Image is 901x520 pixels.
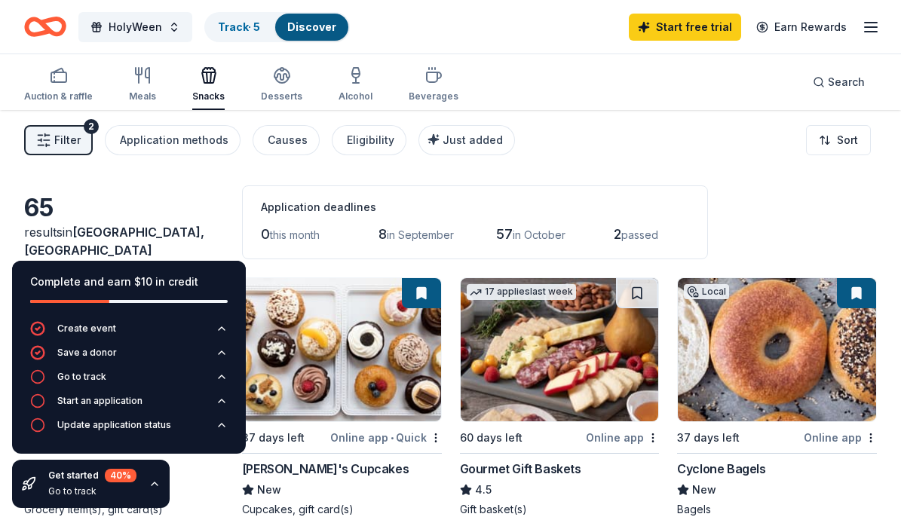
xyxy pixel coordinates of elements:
button: Filter2 [24,125,93,155]
span: 8 [378,226,387,242]
span: in September [387,228,454,241]
div: Cyclone Bagels [677,460,765,478]
div: Online app [586,428,659,447]
div: 65 [24,193,224,223]
div: 2 [84,119,99,134]
div: Create event [57,323,116,335]
button: Start an application [30,393,228,418]
div: Bagels [677,502,877,517]
span: HolyWeen [109,18,162,36]
div: 37 days left [677,429,740,447]
button: Auction & raffle [24,60,93,110]
span: New [692,481,716,499]
a: Home [24,9,66,44]
span: New [257,481,281,499]
span: 2 [614,226,621,242]
a: Image for Molly's Cupcakes37 days leftOnline app•Quick[PERSON_NAME]'s CupcakesNewCupcakes, gift c... [242,277,442,517]
button: Causes [253,125,320,155]
div: Causes [268,131,308,149]
button: Meals [129,60,156,110]
span: Sort [837,131,858,149]
div: Application methods [120,131,228,149]
button: Save a donor [30,345,228,369]
div: results [24,223,224,259]
button: Desserts [261,60,302,110]
div: Beverages [409,90,458,102]
div: Meals [129,90,156,102]
div: 40 % [105,469,136,482]
button: Beverages [409,60,458,110]
span: 4.5 [475,481,492,499]
img: Image for Molly's Cupcakes [243,278,441,421]
span: 57 [496,226,513,242]
button: Snacks [192,60,225,110]
div: Save a donor [57,347,117,359]
a: Earn Rewards [747,14,856,41]
button: Go to track [30,369,228,393]
div: Online app Quick [330,428,442,447]
a: Discover [287,20,336,33]
div: 60 days left [460,429,523,447]
button: Eligibility [332,125,406,155]
span: passed [621,228,658,241]
div: [PERSON_NAME]'s Cupcakes [242,460,409,478]
div: Cupcakes, gift card(s) [242,502,442,517]
div: Start an application [57,395,143,407]
div: Go to track [48,485,136,497]
a: Image for Cyclone BagelsLocal37 days leftOnline appCyclone BagelsNewBagels [677,277,877,517]
div: Auction & raffle [24,90,93,102]
button: Just added [418,125,515,155]
span: 0 [261,226,270,242]
span: [GEOGRAPHIC_DATA], [GEOGRAPHIC_DATA] [24,225,204,258]
div: Alcohol [339,90,372,102]
span: in October [513,228,565,241]
button: Alcohol [339,60,372,110]
button: HolyWeen [78,12,192,42]
a: Image for Gourmet Gift Baskets17 applieslast week60 days leftOnline appGourmet Gift Baskets4.5Gif... [460,277,660,517]
span: Filter [54,131,81,149]
button: Update application status [30,418,228,442]
div: Snacks [192,90,225,102]
span: Just added [443,133,503,146]
a: Start free trial [629,14,741,41]
div: Gourmet Gift Baskets [460,460,581,478]
button: Application methods [105,125,241,155]
div: Online app [804,428,877,447]
img: Image for Gourmet Gift Baskets [461,278,659,421]
div: 17 applies last week [467,284,576,300]
div: Application deadlines [261,198,689,216]
button: Search [801,67,877,97]
div: Get started [48,469,136,482]
a: Track· 5 [218,20,260,33]
img: Image for Cyclone Bagels [678,278,876,421]
button: Create event [30,321,228,345]
div: Eligibility [347,131,394,149]
button: Sort [806,125,871,155]
span: in [24,225,204,258]
button: Track· 5Discover [204,12,350,42]
span: Search [828,73,865,91]
div: Go to track [57,371,106,383]
div: 37 days left [242,429,305,447]
div: Desserts [261,90,302,102]
div: Gift basket(s) [460,502,660,517]
span: this month [270,228,320,241]
span: • [391,432,394,444]
div: Complete and earn $10 in credit [30,273,228,291]
div: Local [684,284,729,299]
div: Update application status [57,419,171,431]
